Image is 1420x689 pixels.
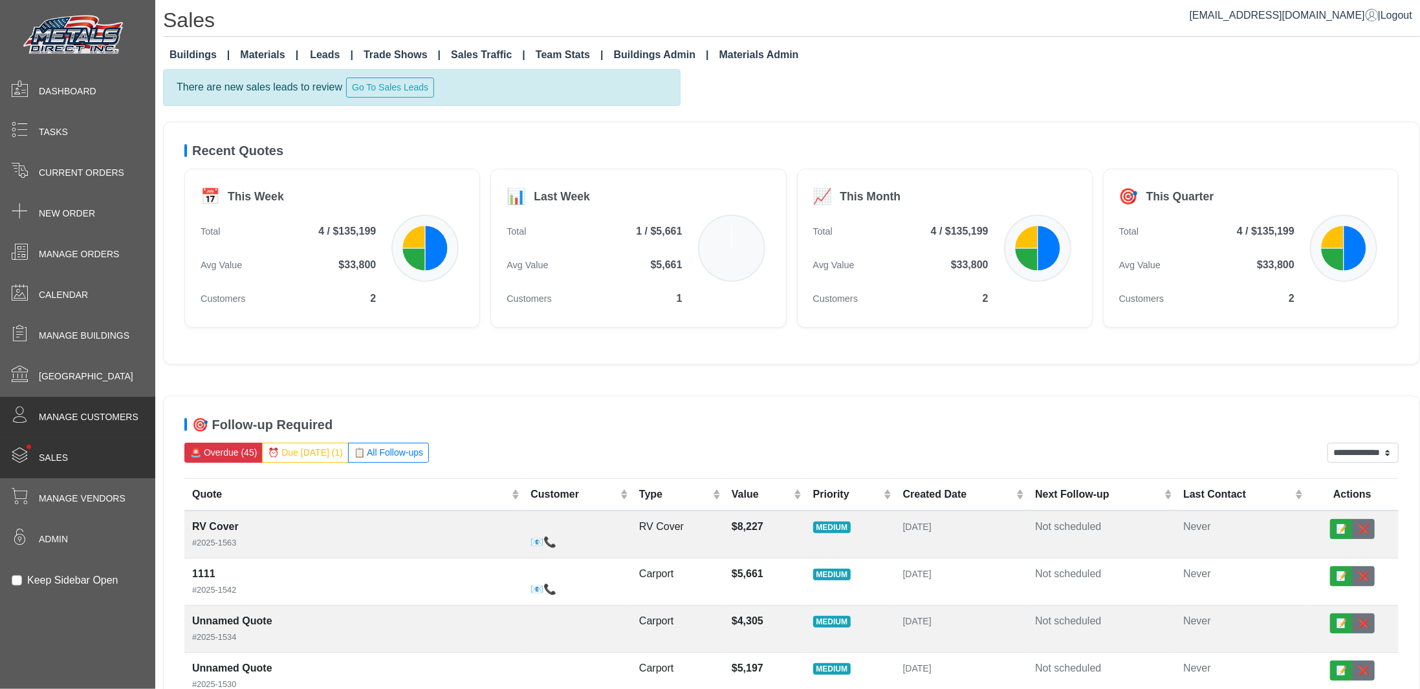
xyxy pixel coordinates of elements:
[184,417,1399,432] h5: 🎯 Follow-up Required
[813,663,851,675] span: MEDIUM
[951,257,989,273] span: $33,800
[39,207,95,220] span: New Order
[39,451,68,465] span: Sales
[27,573,118,588] label: Keep Sidebar Open
[192,585,236,595] small: #2025-1542
[1015,226,1038,248] path: Carport: 1 quote
[507,292,552,306] span: Customers
[1035,487,1161,502] div: Next Follow-up
[342,81,434,92] a: Go To Sales Leads
[39,166,124,180] span: Current Orders
[1321,248,1344,271] path: Carport: 1 quote
[813,616,851,628] span: MEDIUM
[358,42,446,68] a: Trade Shows
[235,42,303,68] a: Materials
[1381,10,1412,21] span: Logout
[1190,10,1378,21] a: [EMAIL_ADDRESS][DOMAIN_NAME]
[262,443,349,463] button: ⏰ Due [DATE] (1)
[631,558,724,606] td: Carport
[507,259,548,273] span: Avg Value
[338,257,376,273] span: $33,800
[402,248,425,271] path: RV Cover: 1 quote
[732,615,763,626] strong: $4,305
[651,257,683,273] span: $5,661
[1352,613,1375,633] button: ❌
[1119,185,1139,208] div: 🎯
[813,225,833,239] span: Total
[813,185,833,208] div: 📈
[636,224,682,239] span: 1 / $5,661
[1035,615,1101,626] span: Not scheduled
[192,662,272,673] strong: Unnamed Quote
[840,188,901,205] div: This Month
[543,584,556,595] a: 📞
[192,568,215,579] strong: 1111
[1289,291,1294,306] span: 2
[631,606,724,653] td: Carport
[732,662,763,673] strong: $5,197
[813,487,881,502] div: Priority
[39,410,138,424] span: Manage Customers
[677,291,683,306] span: 1
[1038,226,1060,271] path: Shop: 2 quotes
[1119,225,1139,239] span: Total
[192,632,236,642] small: #2025-1534
[931,224,989,239] span: 4 / $135,199
[163,69,681,106] div: There are new sales leads to review
[12,426,45,468] span: •
[201,225,220,239] span: Total
[39,125,68,139] span: Tasks
[402,226,425,248] path: Carport: 1 quote
[609,42,714,68] a: Buildings Admin
[714,42,804,68] a: Materials Admin
[903,487,1013,502] div: Created Date
[1257,257,1294,273] span: $33,800
[983,291,989,306] span: 2
[534,188,590,205] div: Last Week
[1183,662,1211,673] span: Never
[228,188,284,205] div: This Week
[318,224,376,239] span: 4 / $135,199
[530,536,543,547] a: 📧
[1352,519,1375,539] button: ❌
[346,78,434,98] button: Go To Sales Leads
[39,329,129,343] span: Manage Buildings
[39,248,119,261] span: Manage Orders
[543,536,556,547] a: 📞
[1146,188,1214,205] div: This Quarter
[732,521,763,532] strong: $8,227
[631,511,724,558] td: RV Cover
[1035,521,1101,532] span: Not scheduled
[1183,487,1291,502] div: Last Contact
[164,42,235,68] a: Buildings
[1119,259,1161,273] span: Avg Value
[732,568,763,579] strong: $5,661
[1330,613,1353,633] button: 📝
[1183,521,1211,532] span: Never
[39,533,68,546] span: Admin
[348,443,429,463] button: 📋 All Follow-ups
[1190,8,1412,23] div: |
[903,663,932,673] span: [DATE]
[370,291,376,306] span: 2
[530,487,617,502] div: Customer
[813,522,851,533] span: MEDIUM
[1119,292,1164,306] span: Customers
[813,569,851,580] span: MEDIUM
[530,42,609,68] a: Team Stats
[192,615,272,626] strong: Unnamed Quote
[1352,661,1375,681] button: ❌
[1344,226,1366,271] path: Shop: 2 quotes
[813,292,858,306] span: Customers
[639,487,710,502] div: Type
[39,85,96,98] span: Dashboard
[184,143,1399,158] h5: Recent Quotes
[1314,487,1391,502] div: Actions
[732,487,791,502] div: Value
[192,487,508,502] div: Quote
[1183,568,1211,579] span: Never
[1330,661,1353,681] button: 📝
[507,225,526,239] span: Total
[813,259,855,273] span: Avg Value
